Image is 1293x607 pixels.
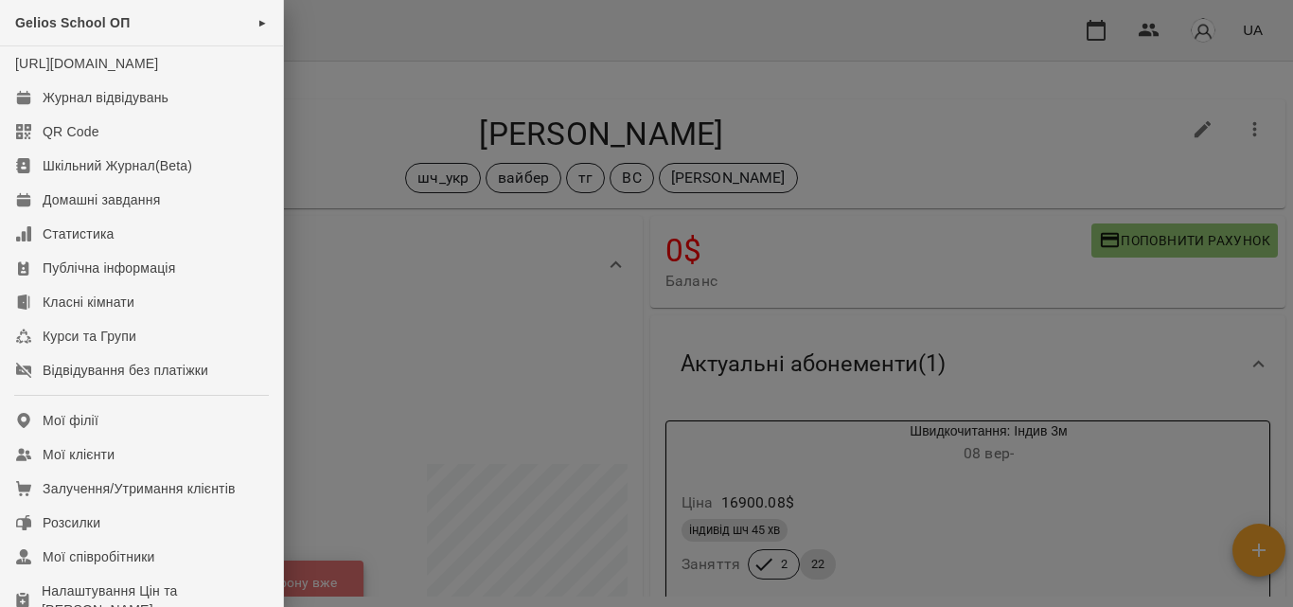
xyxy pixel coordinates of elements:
span: ► [257,15,268,30]
div: Шкільний Журнал(Beta) [43,156,192,175]
div: Публічна інформація [43,259,175,277]
a: [URL][DOMAIN_NAME] [15,56,158,71]
div: Статистика [43,224,115,243]
div: Залучення/Утримання клієнтів [43,479,236,498]
div: Розсилки [43,513,100,532]
div: Мої клієнти [43,445,115,464]
div: Курси та Групи [43,327,136,346]
div: Класні кімнати [43,293,134,312]
div: Домашні завдання [43,190,160,209]
div: Журнал відвідувань [43,88,168,107]
div: QR Code [43,122,99,141]
div: Мої співробітники [43,547,155,566]
span: Gelios School ОП [15,15,130,30]
div: Мої філії [43,411,98,430]
div: Відвідування без платіжки [43,361,208,380]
